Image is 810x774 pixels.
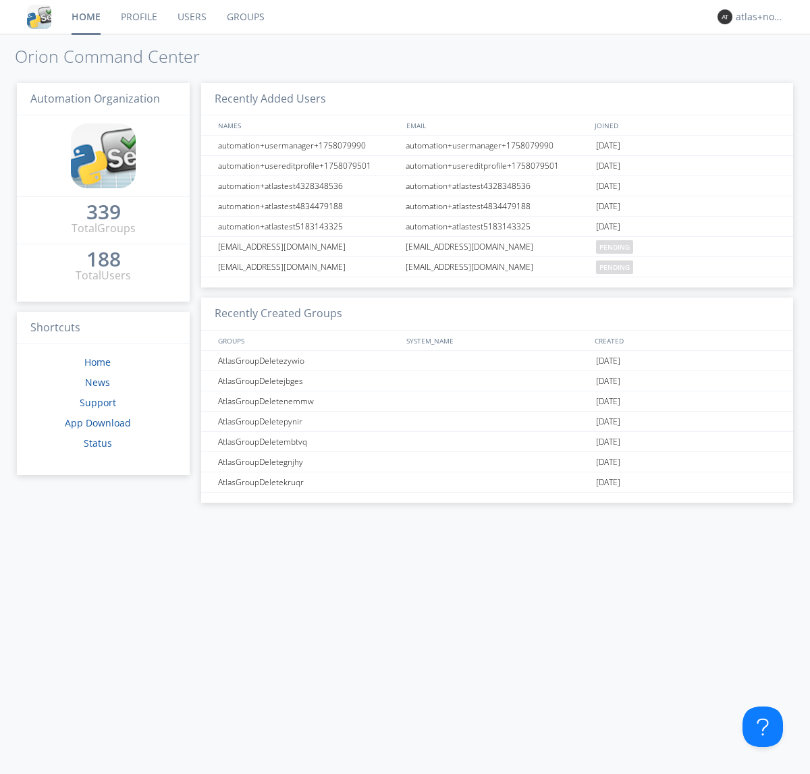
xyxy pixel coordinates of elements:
[596,452,620,472] span: [DATE]
[215,156,402,175] div: automation+usereditprofile+1758079501
[402,237,593,256] div: [EMAIL_ADDRESS][DOMAIN_NAME]
[72,221,136,236] div: Total Groups
[76,268,131,283] div: Total Users
[596,176,620,196] span: [DATE]
[596,351,620,371] span: [DATE]
[71,123,136,188] img: cddb5a64eb264b2086981ab96f4c1ba7
[596,260,633,274] span: pending
[742,707,783,747] iframe: Toggle Customer Support
[215,391,402,411] div: AtlasGroupDeletenemmw
[85,376,110,389] a: News
[591,115,780,135] div: JOINED
[596,472,620,493] span: [DATE]
[17,312,190,345] h3: Shortcuts
[27,5,51,29] img: cddb5a64eb264b2086981ab96f4c1ba7
[201,136,793,156] a: automation+usermanager+1758079990automation+usermanager+1758079990[DATE]
[402,136,593,155] div: automation+usermanager+1758079990
[201,472,793,493] a: AtlasGroupDeletekruqr[DATE]
[596,371,620,391] span: [DATE]
[215,115,400,135] div: NAMES
[596,136,620,156] span: [DATE]
[215,452,402,472] div: AtlasGroupDeletegnjhy
[402,257,593,277] div: [EMAIL_ADDRESS][DOMAIN_NAME]
[596,217,620,237] span: [DATE]
[736,10,786,24] div: atlas+nodispatch
[215,472,402,492] div: AtlasGroupDeletekruqr
[403,331,591,350] div: SYSTEM_NAME
[84,437,112,449] a: Status
[596,391,620,412] span: [DATE]
[201,176,793,196] a: automation+atlastest4328348536automation+atlastest4328348536[DATE]
[402,217,593,236] div: automation+atlastest5183143325
[596,156,620,176] span: [DATE]
[65,416,131,429] a: App Download
[215,176,402,196] div: automation+atlastest4328348536
[215,196,402,216] div: automation+atlastest4834479188
[201,196,793,217] a: automation+atlastest4834479188automation+atlastest4834479188[DATE]
[215,257,402,277] div: [EMAIL_ADDRESS][DOMAIN_NAME]
[201,371,793,391] a: AtlasGroupDeletejbges[DATE]
[86,252,121,268] a: 188
[84,356,111,368] a: Home
[596,432,620,452] span: [DATE]
[215,217,402,236] div: automation+atlastest5183143325
[201,156,793,176] a: automation+usereditprofile+1758079501automation+usereditprofile+1758079501[DATE]
[403,115,591,135] div: EMAIL
[201,217,793,237] a: automation+atlastest5183143325automation+atlastest5183143325[DATE]
[201,391,793,412] a: AtlasGroupDeletenemmw[DATE]
[215,412,402,431] div: AtlasGroupDeletepynir
[201,412,793,432] a: AtlasGroupDeletepynir[DATE]
[201,452,793,472] a: AtlasGroupDeletegnjhy[DATE]
[201,351,793,371] a: AtlasGroupDeletezywio[DATE]
[215,351,402,370] div: AtlasGroupDeletezywio
[86,252,121,266] div: 188
[596,412,620,432] span: [DATE]
[596,240,633,254] span: pending
[201,298,793,331] h3: Recently Created Groups
[402,156,593,175] div: automation+usereditprofile+1758079501
[215,432,402,451] div: AtlasGroupDeletembtvq
[201,432,793,452] a: AtlasGroupDeletembtvq[DATE]
[201,237,793,257] a: [EMAIL_ADDRESS][DOMAIN_NAME][EMAIL_ADDRESS][DOMAIN_NAME]pending
[596,196,620,217] span: [DATE]
[80,396,116,409] a: Support
[215,331,400,350] div: GROUPS
[201,83,793,116] h3: Recently Added Users
[402,196,593,216] div: automation+atlastest4834479188
[215,237,402,256] div: [EMAIL_ADDRESS][DOMAIN_NAME]
[718,9,732,24] img: 373638.png
[201,257,793,277] a: [EMAIL_ADDRESS][DOMAIN_NAME][EMAIL_ADDRESS][DOMAIN_NAME]pending
[402,176,593,196] div: automation+atlastest4328348536
[215,371,402,391] div: AtlasGroupDeletejbges
[86,205,121,219] div: 339
[86,205,121,221] a: 339
[591,331,780,350] div: CREATED
[30,91,160,106] span: Automation Organization
[215,136,402,155] div: automation+usermanager+1758079990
